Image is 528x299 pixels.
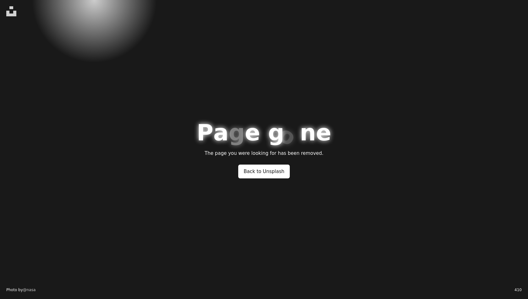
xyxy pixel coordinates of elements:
[316,121,331,144] span: e
[228,121,245,144] span: g
[268,121,284,144] span: g
[300,121,316,144] span: n
[197,121,331,144] h1: Page gone
[197,121,213,144] span: P
[514,288,522,293] div: 410
[197,149,331,157] p: The page you were looking for has been removed.
[23,288,36,292] a: @nasa
[274,122,300,150] span: o
[238,165,290,178] a: Back to Unsplash
[213,121,229,144] span: a
[245,121,260,144] span: e
[6,288,36,293] div: Photo by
